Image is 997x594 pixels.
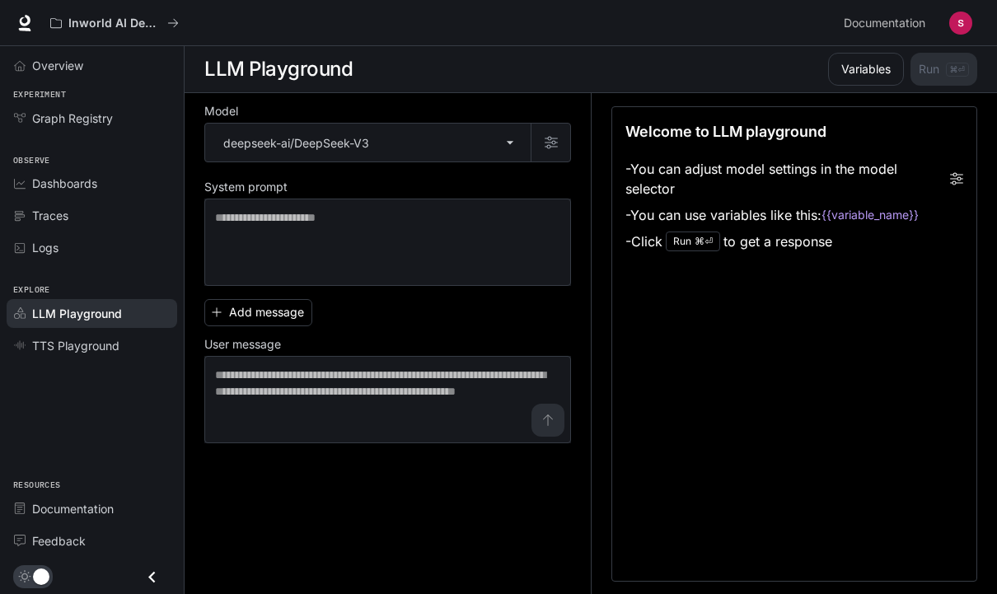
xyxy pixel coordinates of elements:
p: Model [204,105,238,117]
code: {{variable_name}} [821,207,919,223]
a: Logs [7,233,177,262]
h1: LLM Playground [204,53,353,86]
div: Run [666,232,720,251]
img: User avatar [949,12,972,35]
p: Inworld AI Demos [68,16,161,30]
span: Dark mode toggle [33,567,49,585]
span: Overview [32,57,83,74]
a: Traces [7,201,177,230]
p: ⌘⏎ [695,236,713,246]
span: Dashboards [32,175,97,192]
p: System prompt [204,181,288,193]
a: Feedback [7,526,177,555]
span: Graph Registry [32,110,113,127]
a: Documentation [7,494,177,523]
a: LLM Playground [7,299,177,328]
span: TTS Playground [32,337,119,354]
a: Overview [7,51,177,80]
span: Feedback [32,532,86,550]
div: deepseek-ai/DeepSeek-V3 [205,124,531,161]
button: Variables [828,53,904,86]
button: Close drawer [133,560,171,594]
span: Traces [32,207,68,224]
a: Documentation [837,7,938,40]
span: Documentation [844,13,925,34]
a: Dashboards [7,169,177,198]
span: LLM Playground [32,305,122,322]
li: - You can use variables like this: [625,202,963,228]
button: User avatar [944,7,977,40]
button: All workspaces [43,7,186,40]
p: deepseek-ai/DeepSeek-V3 [223,134,369,152]
span: Documentation [32,500,114,517]
span: Logs [32,239,59,256]
a: TTS Playground [7,331,177,360]
p: User message [204,339,281,350]
button: Add message [204,299,312,326]
p: Welcome to LLM playground [625,120,826,143]
a: Graph Registry [7,104,177,133]
li: - You can adjust model settings in the model selector [625,156,963,202]
li: - Click to get a response [625,228,963,255]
